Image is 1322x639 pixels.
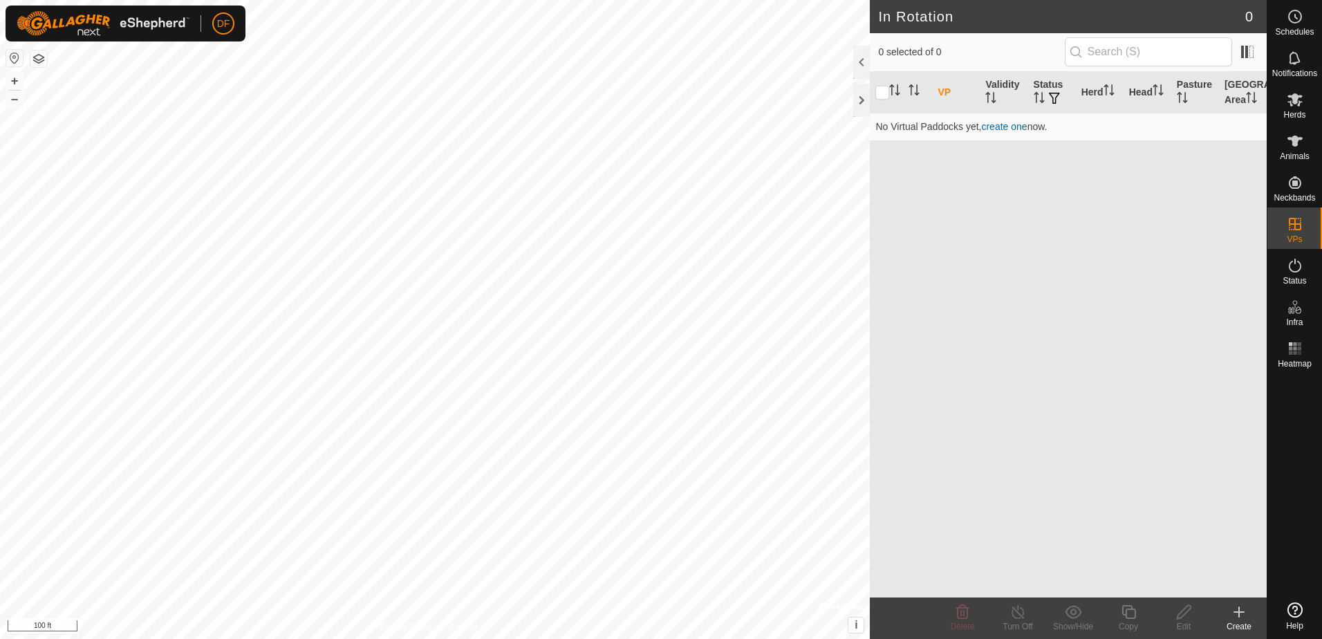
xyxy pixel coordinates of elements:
th: [GEOGRAPHIC_DATA] Area [1219,72,1267,113]
a: Help [1267,597,1322,636]
p-sorticon: Activate to sort [1034,94,1045,105]
span: 0 selected of 0 [878,45,1064,59]
span: Status [1283,277,1306,285]
div: Show/Hide [1045,620,1101,633]
span: Animals [1280,152,1310,160]
span: Delete [951,622,975,631]
span: 0 [1245,6,1253,27]
p-sorticon: Activate to sort [1246,94,1257,105]
p-sorticon: Activate to sort [1153,86,1164,98]
th: Validity [980,72,1027,113]
p-sorticon: Activate to sort [1177,94,1188,105]
a: create one [981,121,1027,132]
th: Head [1124,72,1171,113]
span: Herds [1283,111,1305,119]
div: Turn Off [990,620,1045,633]
a: Contact Us [449,621,490,633]
button: Reset Map [6,50,23,66]
img: Gallagher Logo [17,11,189,36]
div: Copy [1101,620,1156,633]
p-sorticon: Activate to sort [909,86,920,98]
span: Schedules [1275,28,1314,36]
p-sorticon: Activate to sort [985,94,996,105]
span: i [855,619,857,631]
a: Privacy Policy [380,621,432,633]
span: Neckbands [1274,194,1315,202]
th: Herd [1076,72,1124,113]
span: VPs [1287,235,1302,243]
h2: In Rotation [878,8,1245,25]
span: Heatmap [1278,360,1312,368]
div: Create [1211,620,1267,633]
input: Search (S) [1065,37,1232,66]
button: + [6,73,23,89]
p-sorticon: Activate to sort [1104,86,1115,98]
span: Infra [1286,318,1303,326]
span: DF [217,17,230,31]
button: – [6,91,23,107]
button: i [848,618,864,633]
span: Help [1286,622,1303,630]
td: No Virtual Paddocks yet, now. [870,113,1267,140]
th: Pasture [1171,72,1219,113]
button: Map Layers [30,50,47,67]
th: Status [1028,72,1076,113]
span: Notifications [1272,69,1317,77]
th: VP [932,72,980,113]
div: Edit [1156,620,1211,633]
p-sorticon: Activate to sort [889,86,900,98]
